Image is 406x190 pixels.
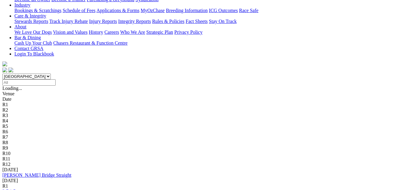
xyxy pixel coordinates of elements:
[2,113,404,118] div: R3
[8,68,13,72] img: twitter.svg
[14,19,404,24] div: Care & Integrity
[14,2,30,8] a: Industry
[104,30,119,35] a: Careers
[2,151,404,156] div: R10
[2,129,404,135] div: R6
[209,19,237,24] a: Stay On Track
[96,8,139,13] a: Applications & Forms
[14,30,52,35] a: We Love Our Dogs
[2,140,404,145] div: R8
[2,79,56,86] input: Select date
[14,8,61,13] a: Bookings & Scratchings
[166,8,208,13] a: Breeding Information
[14,13,46,18] a: Care & Integrity
[2,107,404,113] div: R2
[2,156,404,162] div: R11
[14,51,54,56] a: Login To Blackbook
[14,40,52,46] a: Cash Up Your Club
[2,162,404,167] div: R12
[2,145,404,151] div: R9
[14,40,404,46] div: Bar & Dining
[152,19,185,24] a: Rules & Policies
[2,62,7,66] img: logo-grsa-white.png
[14,8,404,13] div: Industry
[209,8,238,13] a: ICG Outcomes
[2,178,404,183] div: [DATE]
[2,124,404,129] div: R5
[2,183,404,189] div: R1
[14,46,43,51] a: Contact GRSA
[2,97,404,102] div: Date
[2,68,7,72] img: facebook.svg
[14,24,26,29] a: About
[2,86,22,91] span: Loading...
[141,8,165,13] a: MyOzChase
[174,30,203,35] a: Privacy Policy
[239,8,258,13] a: Race Safe
[53,40,127,46] a: Chasers Restaurant & Function Centre
[186,19,208,24] a: Fact Sheets
[14,30,404,35] div: About
[2,167,404,173] div: [DATE]
[14,35,41,40] a: Bar & Dining
[63,8,95,13] a: Schedule of Fees
[89,30,103,35] a: History
[14,19,48,24] a: Stewards Reports
[2,118,404,124] div: R4
[2,102,404,107] div: R1
[118,19,151,24] a: Integrity Reports
[120,30,145,35] a: Who We Are
[2,135,404,140] div: R7
[146,30,173,35] a: Strategic Plan
[2,91,404,97] div: Venue
[49,19,88,24] a: Track Injury Rebate
[2,173,71,178] a: [PERSON_NAME] Bridge Straight
[89,19,117,24] a: Injury Reports
[53,30,87,35] a: Vision and Values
